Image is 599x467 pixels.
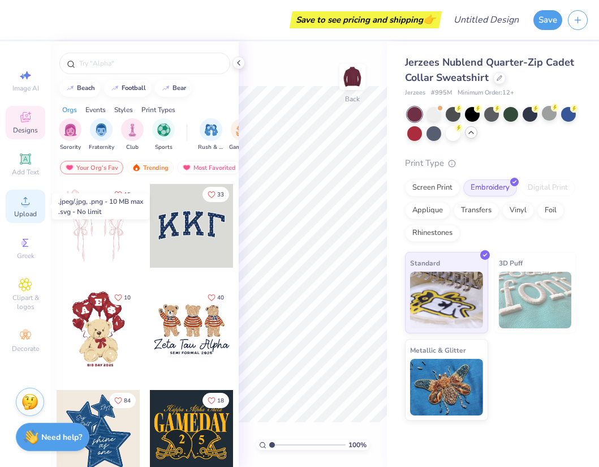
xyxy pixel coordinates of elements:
img: trending.gif [132,164,141,172]
div: filter for Fraternity [89,118,114,152]
button: filter button [89,118,114,152]
span: Metallic & Glitter [410,344,466,356]
input: Try "Alpha" [78,58,223,69]
img: Club Image [126,123,139,136]
button: beach [59,80,100,97]
div: Save to see pricing and shipping [292,11,439,28]
span: Fraternity [89,143,114,152]
span: 40 [217,295,224,301]
div: Applique [405,202,450,219]
div: Print Type [405,157,576,170]
button: Like [202,187,229,202]
button: Like [202,290,229,305]
div: filter for Sports [152,118,175,152]
button: filter button [152,118,175,152]
button: filter button [121,118,144,152]
img: trend_line.gif [110,85,119,92]
span: 100 % [348,440,367,450]
span: 84 [124,398,131,404]
img: most_fav.gif [65,164,74,172]
div: Events [85,105,106,115]
div: filter for Sorority [59,118,81,152]
span: Designs [13,126,38,135]
span: Game Day [229,143,255,152]
img: Back [341,66,364,88]
input: Untitled Design [445,8,528,31]
span: 10 [124,295,131,301]
div: .jpeg/.jpg, .png - 10 MB max [58,196,143,207]
img: most_fav.gif [182,164,191,172]
div: filter for Game Day [229,118,255,152]
strong: Need help? [41,432,82,443]
button: Save [533,10,562,30]
div: filter for Rush & Bid [198,118,224,152]
div: Embroidery [463,179,517,196]
span: Add Text [12,168,39,177]
div: Foil [537,202,564,219]
button: football [104,80,151,97]
div: Your Org's Fav [60,161,123,174]
div: Screen Print [405,179,460,196]
span: Upload [14,209,37,218]
img: Sorority Image [64,123,77,136]
span: 33 [217,192,224,198]
div: Print Types [141,105,175,115]
img: trend_line.gif [161,85,170,92]
span: Decorate [12,344,39,353]
img: Standard [410,272,483,328]
span: # 995M [431,88,452,98]
span: 18 [217,398,224,404]
div: filter for Club [121,118,144,152]
span: Jerzees Nublend Quarter-Zip Cadet Collar Sweatshirt [405,55,574,84]
div: Transfers [454,202,499,219]
img: trend_line.gif [66,85,75,92]
div: bear [173,85,186,91]
span: Sorority [60,143,81,152]
button: bear [155,80,191,97]
button: filter button [229,118,255,152]
button: Like [109,393,136,408]
img: 3D Puff [499,272,572,328]
button: Like [109,187,136,202]
div: Digital Print [520,179,575,196]
button: filter button [59,118,81,152]
div: Back [345,94,360,104]
img: Sports Image [157,123,170,136]
div: Styles [114,105,133,115]
span: Clipart & logos [6,293,45,311]
div: .svg - No limit [58,207,143,217]
img: Fraternity Image [95,123,107,136]
span: Minimum Order: 12 + [458,88,514,98]
span: 👉 [423,12,436,26]
span: Standard [410,257,440,269]
div: football [122,85,146,91]
span: Club [126,143,139,152]
span: Sports [155,143,173,152]
span: Jerzees [405,88,425,98]
div: Most Favorited [177,161,241,174]
button: Like [109,290,136,305]
div: Vinyl [502,202,534,219]
img: Rush & Bid Image [205,123,218,136]
span: 3D Puff [499,257,523,269]
div: beach [77,85,95,91]
div: Rhinestones [405,225,460,242]
div: Trending [127,161,174,174]
span: Rush & Bid [198,143,224,152]
button: filter button [198,118,224,152]
img: Game Day Image [236,123,249,136]
img: Metallic & Glitter [410,359,483,415]
button: Like [202,393,229,408]
div: Orgs [62,105,77,115]
span: Greek [17,251,35,260]
span: Image AI [12,84,39,93]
